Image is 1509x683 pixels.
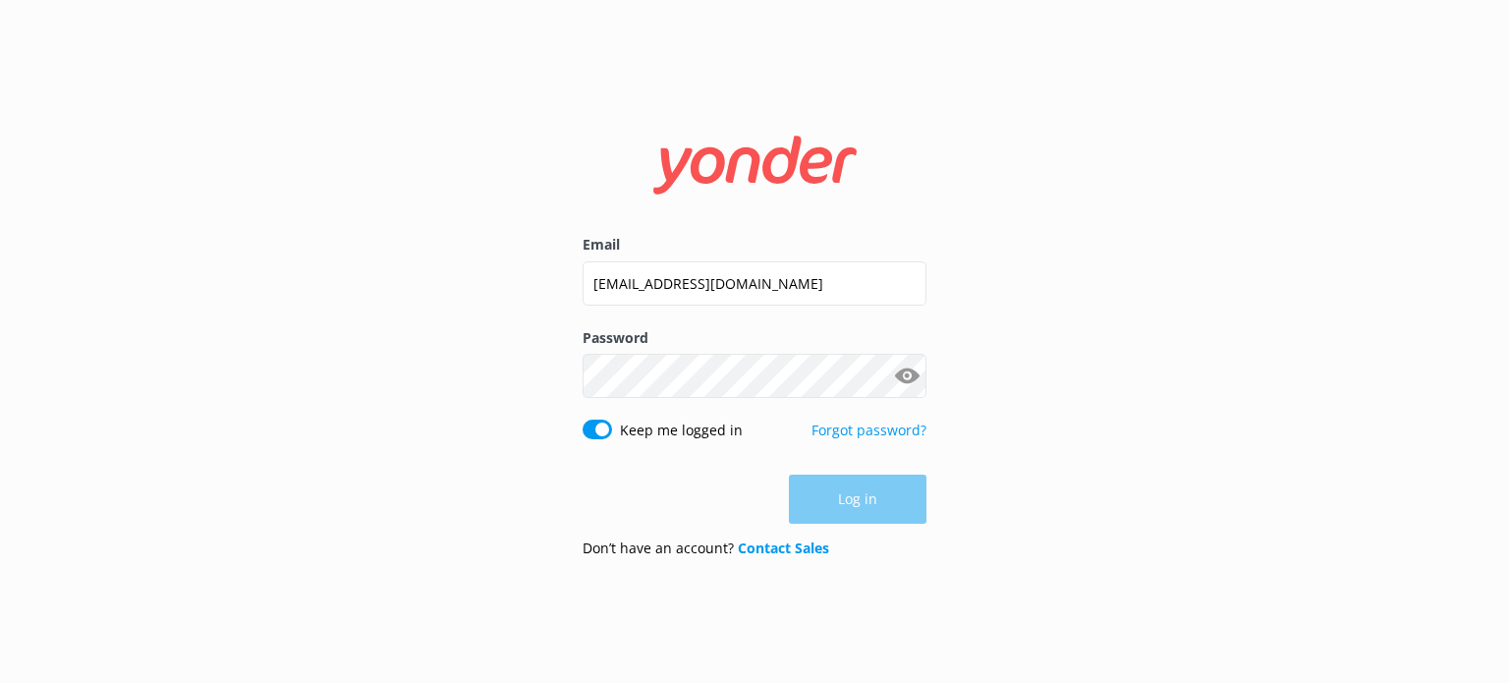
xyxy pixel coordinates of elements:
[738,539,829,557] a: Contact Sales
[583,538,829,559] p: Don’t have an account?
[583,234,926,256] label: Email
[583,327,926,349] label: Password
[811,421,926,439] a: Forgot password?
[583,261,926,306] input: user@emailaddress.com
[620,420,743,441] label: Keep me logged in
[887,357,926,396] button: Show password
